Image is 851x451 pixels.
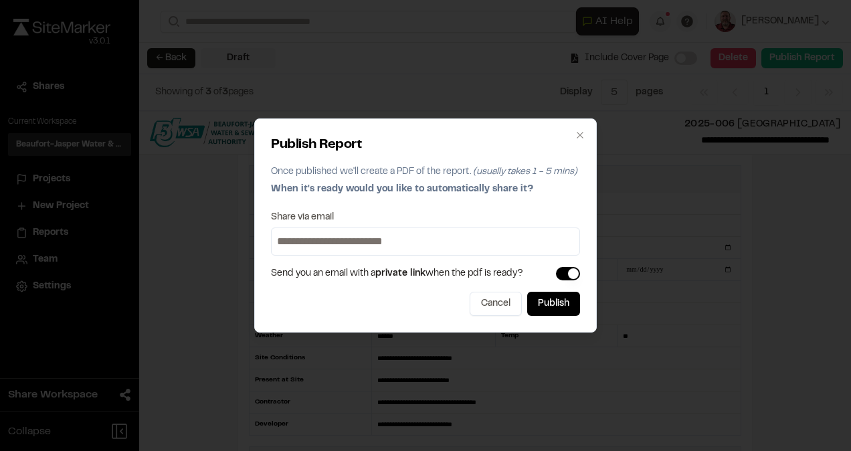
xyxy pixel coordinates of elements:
button: Cancel [470,292,522,316]
span: private link [375,270,425,278]
span: (usually takes 1 - 5 mins) [473,168,577,176]
p: Once published we'll create a PDF of the report. [271,165,580,179]
span: Send you an email with a when the pdf is ready? [271,266,523,281]
h2: Publish Report [271,135,580,155]
label: Share via email [271,213,334,222]
button: Publish [527,292,580,316]
span: When it's ready would you like to automatically share it? [271,185,533,193]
